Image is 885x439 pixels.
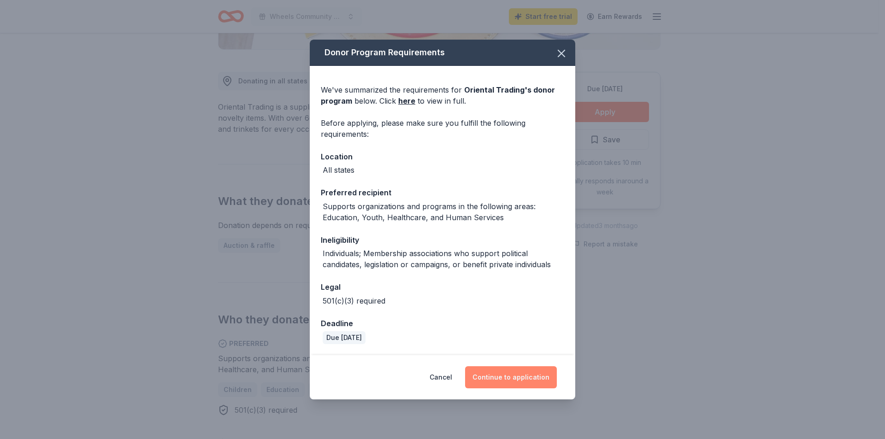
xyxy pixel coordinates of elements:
[398,95,415,106] a: here
[321,84,564,106] div: We've summarized the requirements for below. Click to view in full.
[321,317,564,329] div: Deadline
[323,164,354,176] div: All states
[323,248,564,270] div: Individuals; Membership associations who support political candidates, legislation or campaigns, ...
[323,331,366,344] div: Due [DATE]
[430,366,452,388] button: Cancel
[321,234,564,246] div: Ineligibility
[310,40,575,66] div: Donor Program Requirements
[323,295,385,306] div: 501(c)(3) required
[321,151,564,163] div: Location
[465,366,557,388] button: Continue to application
[323,201,564,223] div: Supports organizations and programs in the following areas: Education, Youth, Healthcare, and Hum...
[321,187,564,199] div: Preferred recipient
[321,281,564,293] div: Legal
[321,117,564,140] div: Before applying, please make sure you fulfill the following requirements:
